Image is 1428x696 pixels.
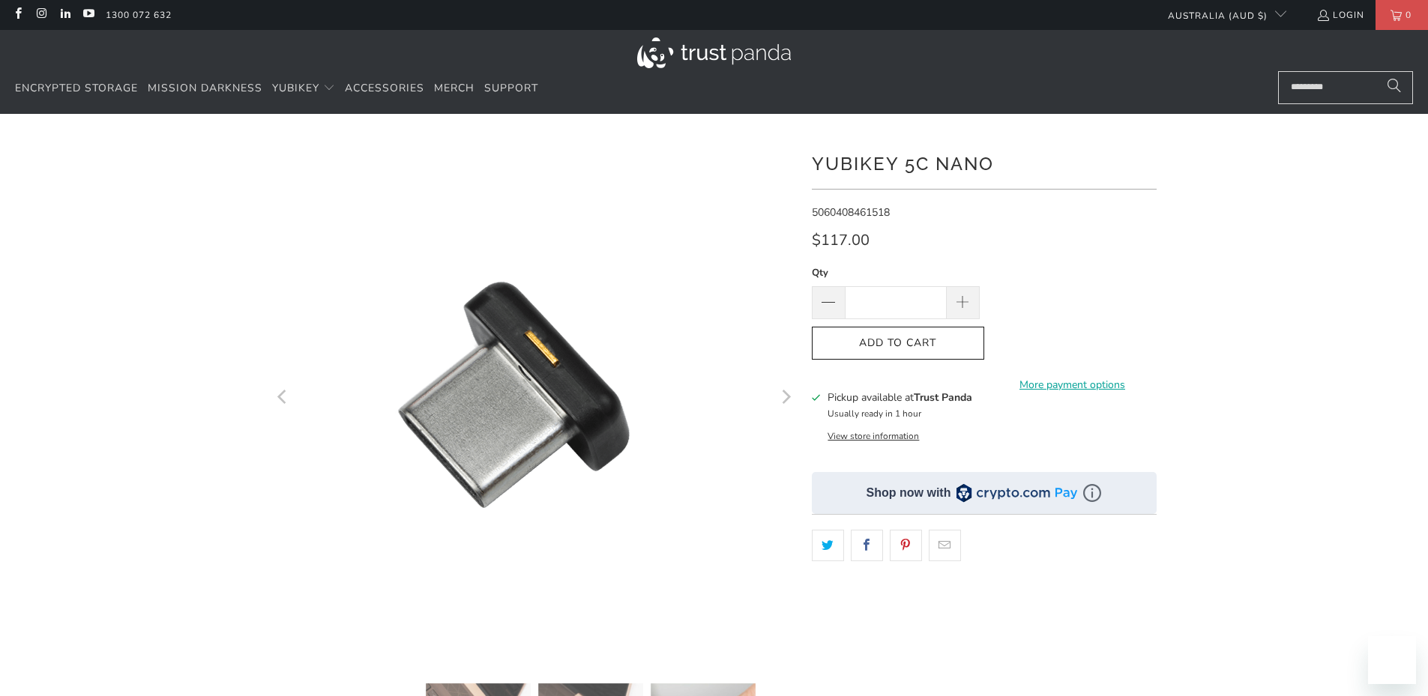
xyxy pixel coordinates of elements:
[890,530,922,561] a: Share this on Pinterest
[812,148,1157,178] h1: YubiKey 5C Nano
[812,530,844,561] a: Share this on Twitter
[828,337,968,350] span: Add to Cart
[914,390,972,405] b: Trust Panda
[484,71,538,106] a: Support
[1278,71,1413,104] input: Search...
[148,71,262,106] a: Mission Darkness
[58,9,71,21] a: Trust Panda Australia on LinkedIn
[989,377,1157,393] a: More payment options
[271,136,295,661] button: Previous
[851,530,883,561] a: Share this on Facebook
[828,390,972,405] h3: Pickup available at
[272,71,335,106] summary: YubiKey
[345,81,424,95] span: Accessories
[1376,71,1413,104] button: Search
[272,81,319,95] span: YubiKey
[812,230,870,250] span: $117.00
[484,81,538,95] span: Support
[1368,636,1416,684] iframe: Button to launch messaging window
[15,71,138,106] a: Encrypted Storage
[828,430,919,442] button: View store information
[637,37,791,68] img: Trust Panda Australia
[812,264,980,281] label: Qty
[15,71,538,106] nav: Translation missing: en.navigation.header.main_nav
[82,9,94,21] a: Trust Panda Australia on YouTube
[812,327,984,360] button: Add to Cart
[828,408,921,420] small: Usually ready in 1 hour
[929,530,961,561] a: Email this to a friend
[812,205,890,220] span: 5060408461518
[345,71,424,106] a: Accessories
[106,7,172,23] a: 1300 072 632
[434,71,475,106] a: Merch
[34,9,47,21] a: Trust Panda Australia on Instagram
[11,9,24,21] a: Trust Panda Australia on Facebook
[774,136,798,661] button: Next
[867,485,951,501] div: Shop now with
[434,81,475,95] span: Merch
[1316,7,1364,23] a: Login
[148,81,262,95] span: Mission Darkness
[272,136,797,661] a: YubiKey 5C Nano - Trust Panda
[15,81,138,95] span: Encrypted Storage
